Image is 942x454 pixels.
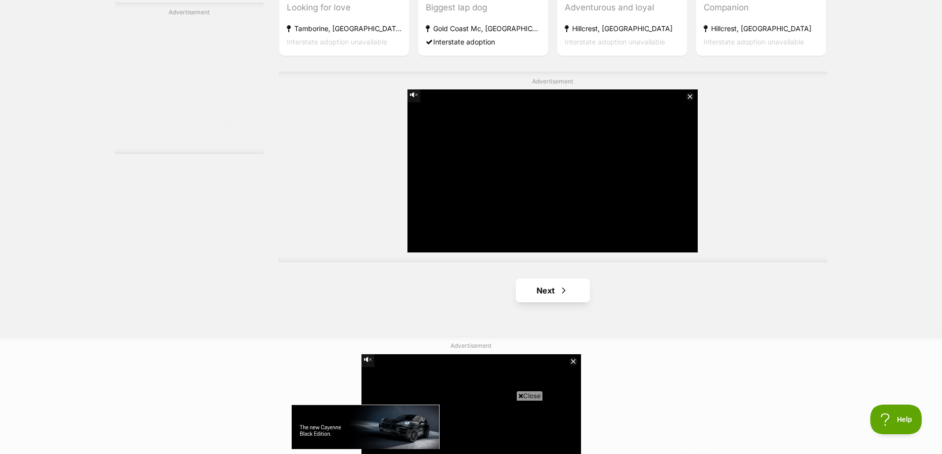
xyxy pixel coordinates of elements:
[704,38,804,46] span: Interstate adoption unavailable
[516,279,590,302] a: Next page
[565,22,679,35] strong: Hillcrest, [GEOGRAPHIC_DATA]
[287,38,387,46] span: Interstate adoption unavailable
[426,1,540,14] div: Biggest lap dog
[704,1,818,14] div: Companion
[704,22,818,35] strong: Hillcrest, [GEOGRAPHIC_DATA]
[287,22,402,35] strong: Tamborine, [GEOGRAPHIC_DATA]
[278,279,827,302] nav: Pagination
[426,35,540,48] div: Interstate adoption
[565,1,679,14] div: Adventurous and loyal
[291,405,651,449] iframe: Advertisement
[115,2,264,154] div: Advertisement
[565,38,665,46] span: Interstate adoption unavailable
[426,22,540,35] strong: Gold Coast Mc, [GEOGRAPHIC_DATA]
[278,72,827,263] div: Advertisement
[287,1,402,14] div: Looking for love
[516,391,543,401] span: Close
[407,89,698,252] iframe: Advertisement
[115,21,264,144] iframe: Advertisement
[870,405,922,434] iframe: Help Scout Beacon - Open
